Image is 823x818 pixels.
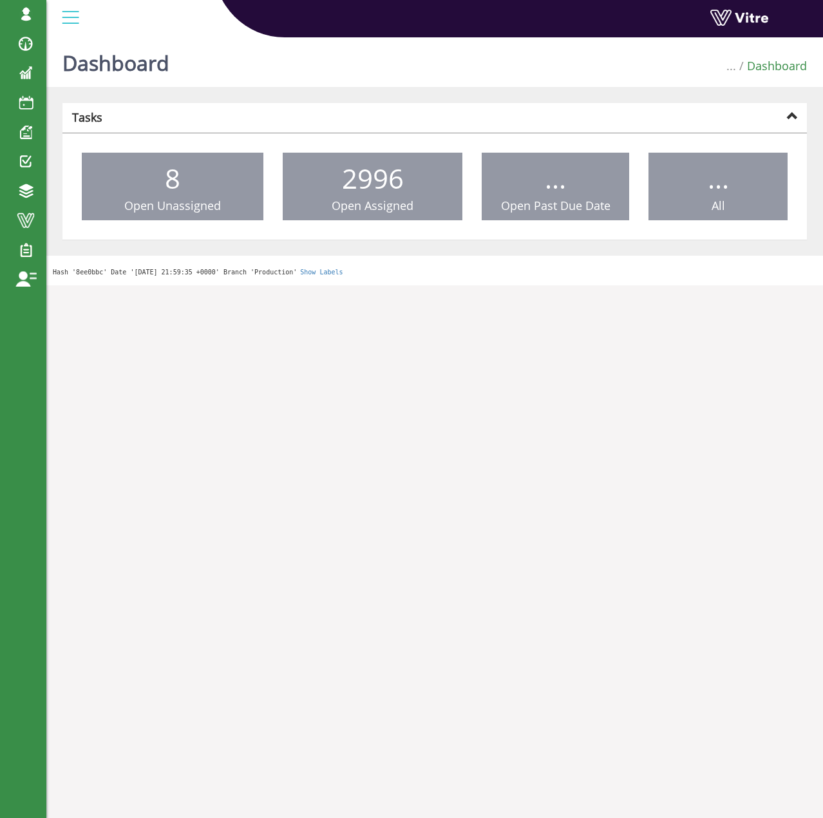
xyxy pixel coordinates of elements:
span: 2996 [342,160,404,196]
span: ... [726,58,736,73]
span: Open Past Due Date [501,198,610,213]
strong: Tasks [72,109,102,125]
li: Dashboard [736,58,807,75]
span: Open Unassigned [124,198,221,213]
span: 8 [165,160,180,196]
a: 2996 Open Assigned [283,153,462,221]
span: Open Assigned [332,198,413,213]
a: 8 Open Unassigned [82,153,263,221]
span: Hash '8ee0bbc' Date '[DATE] 21:59:35 +0000' Branch 'Production' [53,269,297,276]
a: Show Labels [300,269,343,276]
h1: Dashboard [62,32,169,87]
span: ... [545,160,566,196]
span: ... [708,160,729,196]
span: All [712,198,725,213]
a: ... Open Past Due Date [482,153,629,221]
a: ... All [648,153,788,221]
